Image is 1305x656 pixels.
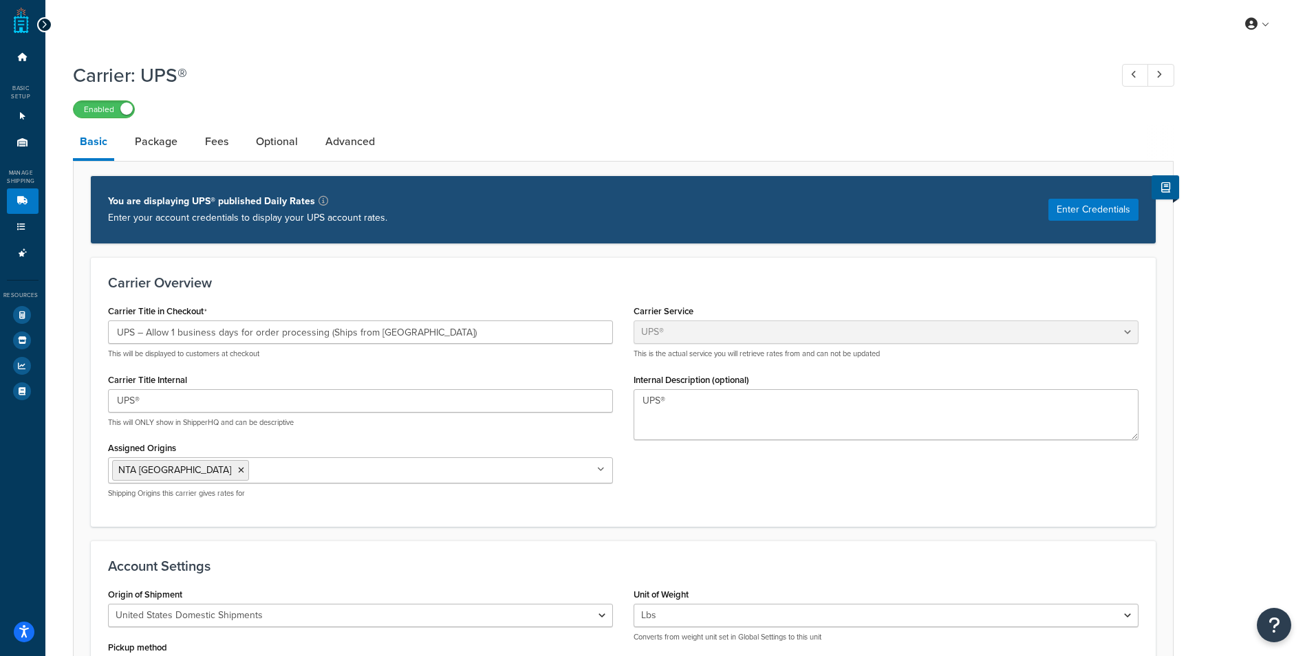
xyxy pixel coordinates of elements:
[7,45,39,70] li: Dashboard
[1257,608,1291,642] button: Open Resource Center
[319,125,382,158] a: Advanced
[74,101,134,118] label: Enabled
[73,125,114,161] a: Basic
[7,130,39,155] li: Origins
[634,632,1139,642] p: Converts from weight unit set in Global Settings to this unit
[108,558,1139,573] h3: Account Settings
[7,188,39,214] li: Carriers
[128,125,184,158] a: Package
[634,349,1139,359] p: This is the actual service you will retrieve rates from and can not be updated
[108,642,167,653] label: Pickup method
[7,353,39,378] li: Analytics
[108,306,207,317] label: Carrier Title in Checkout
[7,241,39,266] li: Advanced Features
[634,389,1139,440] textarea: UPS®
[108,275,1139,290] h3: Carrier Overview
[634,306,693,316] label: Carrier Service
[1122,64,1149,87] a: Previous Record
[108,210,387,226] p: Enter your account credentials to display your UPS account rates.
[7,379,39,404] li: Help Docs
[108,488,613,499] p: Shipping Origins this carrier gives rates for
[108,349,613,359] p: This will be displayed to customers at checkout
[1152,175,1179,199] button: Show Help Docs
[1048,199,1139,221] button: Enter Credentials
[108,443,176,453] label: Assigned Origins
[198,125,235,158] a: Fees
[108,589,182,600] label: Origin of Shipment
[108,417,613,428] p: This will ONLY show in ShipperHQ and can be descriptive
[7,215,39,240] li: Shipping Rules
[73,62,1097,89] h1: Carrier: UPS®
[7,328,39,353] li: Marketplace
[249,125,305,158] a: Optional
[108,193,387,210] p: You are displaying UPS® published Daily Rates
[634,375,749,385] label: Internal Description (optional)
[634,589,689,600] label: Unit of Weight
[7,104,39,129] li: Websites
[118,463,231,477] span: NTA [GEOGRAPHIC_DATA]
[7,303,39,327] li: Test Your Rates
[1147,64,1174,87] a: Next Record
[108,375,187,385] label: Carrier Title Internal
